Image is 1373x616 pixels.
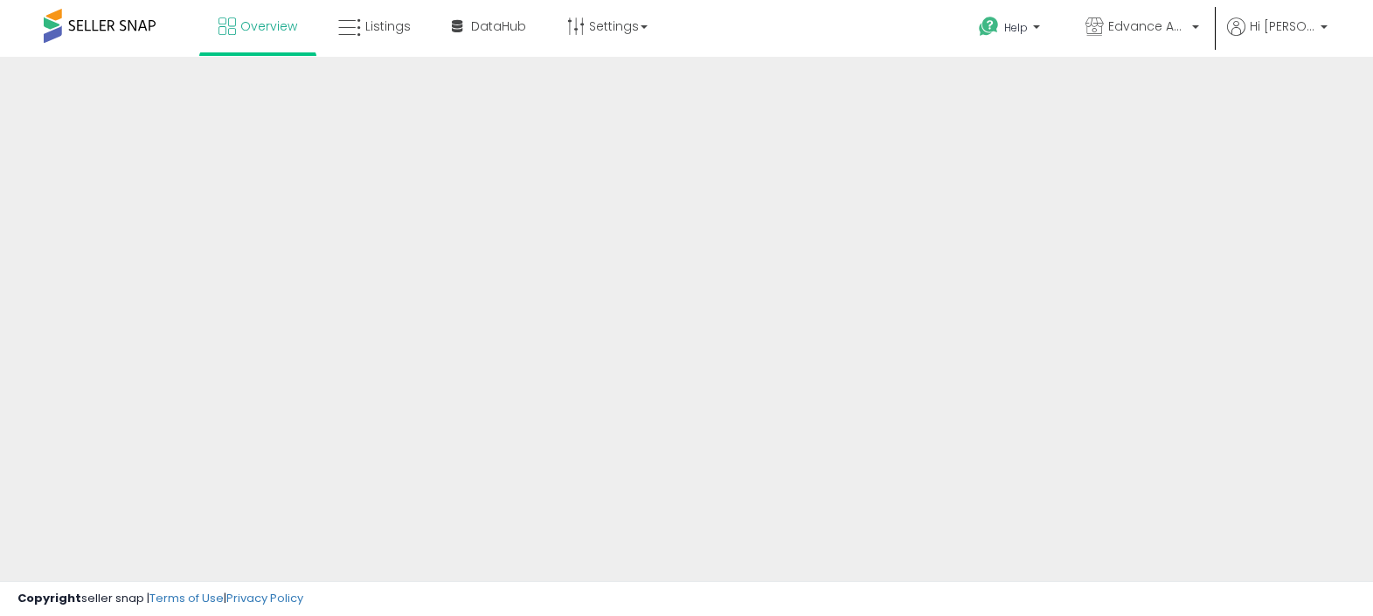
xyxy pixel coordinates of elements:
span: Edvance Ahead [1108,17,1187,35]
span: Listings [365,17,411,35]
span: DataHub [471,17,526,35]
i: Get Help [978,16,1000,38]
a: Terms of Use [149,590,224,606]
strong: Copyright [17,590,81,606]
span: Help [1004,20,1028,35]
a: Privacy Policy [226,590,303,606]
span: Hi [PERSON_NAME] [1250,17,1315,35]
a: Hi [PERSON_NAME] [1227,17,1328,57]
span: Overview [240,17,297,35]
div: seller snap | | [17,591,303,607]
a: Help [965,3,1057,57]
